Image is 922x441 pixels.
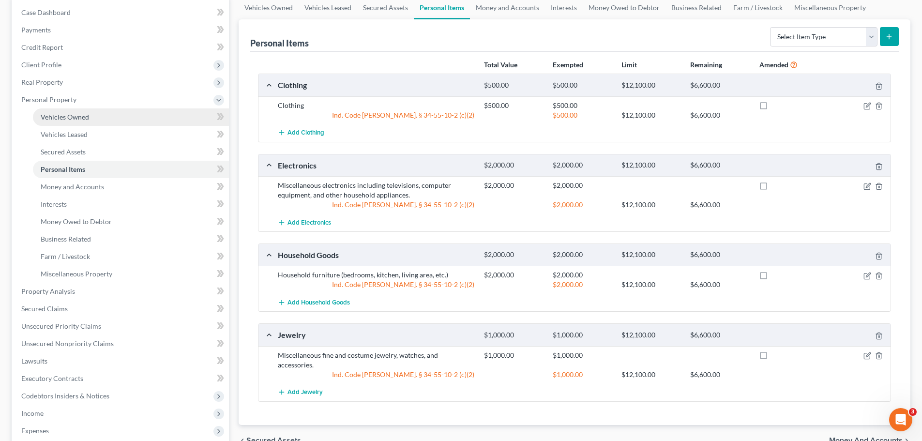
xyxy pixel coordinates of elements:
[479,81,548,90] div: $500.00
[33,161,229,178] a: Personal Items
[273,350,479,370] div: Miscellaneous fine and costume jewelry, watches, and accessories.
[484,61,517,69] strong: Total Value
[21,26,51,34] span: Payments
[548,81,617,90] div: $500.00
[33,143,229,161] a: Secured Assets
[479,181,548,190] div: $2,000.00
[273,110,479,120] div: Ind. Code [PERSON_NAME]. § 34-55-10-2 (c)(2)
[21,374,83,382] span: Executory Contracts
[14,4,229,21] a: Case Dashboard
[14,352,229,370] a: Lawsuits
[21,43,63,51] span: Credit Report
[41,113,89,121] span: Vehicles Owned
[273,250,479,260] div: Household Goods
[685,110,754,120] div: $6,600.00
[278,383,323,401] button: Add Jewelry
[14,39,229,56] a: Credit Report
[685,200,754,210] div: $6,600.00
[287,219,331,227] span: Add Electronics
[250,37,309,49] div: Personal Items
[14,335,229,352] a: Unsecured Nonpriority Claims
[33,178,229,196] a: Money and Accounts
[273,330,479,340] div: Jewelry
[479,101,548,110] div: $500.00
[41,217,112,226] span: Money Owed to Debtor
[287,389,323,396] span: Add Jewelry
[685,250,754,259] div: $6,600.00
[21,409,44,417] span: Income
[759,61,788,69] strong: Amended
[273,181,479,200] div: Miscellaneous electronics including televisions, computer equipment, and other household appliances.
[617,250,685,259] div: $12,100.00
[21,357,47,365] span: Lawsuits
[273,160,479,170] div: Electronics
[273,200,479,210] div: Ind. Code [PERSON_NAME]. § 34-55-10-2 (c)(2)
[479,270,548,280] div: $2,000.00
[617,200,685,210] div: $12,100.00
[21,95,76,104] span: Personal Property
[33,213,229,230] a: Money Owed to Debtor
[21,426,49,435] span: Expenses
[14,318,229,335] a: Unsecured Priority Claims
[889,408,912,431] iframe: Intercom live chat
[273,270,479,280] div: Household furniture (bedrooms, kitchen, living area, etc.)
[33,126,229,143] a: Vehicles Leased
[33,108,229,126] a: Vehicles Owned
[41,200,67,208] span: Interests
[685,161,754,170] div: $6,600.00
[41,235,91,243] span: Business Related
[14,300,229,318] a: Secured Claims
[617,280,685,289] div: $12,100.00
[21,78,63,86] span: Real Property
[41,252,90,260] span: Farm / Livestock
[273,280,479,289] div: Ind. Code [PERSON_NAME]. § 34-55-10-2 (c)(2)
[287,129,324,137] span: Add Clothing
[617,81,685,90] div: $12,100.00
[548,350,617,360] div: $1,000.00
[273,101,479,110] div: Clothing
[273,80,479,90] div: Clothing
[548,280,617,289] div: $2,000.00
[21,287,75,295] span: Property Analysis
[479,350,548,360] div: $1,000.00
[479,331,548,340] div: $1,000.00
[617,331,685,340] div: $12,100.00
[617,110,685,120] div: $12,100.00
[41,130,88,138] span: Vehicles Leased
[21,339,114,348] span: Unsecured Nonpriority Claims
[617,370,685,380] div: $12,100.00
[287,299,350,306] span: Add Household Goods
[278,124,324,142] button: Add Clothing
[548,181,617,190] div: $2,000.00
[21,322,101,330] span: Unsecured Priority Claims
[548,161,617,170] div: $2,000.00
[690,61,722,69] strong: Remaining
[685,280,754,289] div: $6,600.00
[548,370,617,380] div: $1,000.00
[33,230,229,248] a: Business Related
[33,248,229,265] a: Farm / Livestock
[548,101,617,110] div: $500.00
[41,270,112,278] span: Miscellaneous Property
[685,370,754,380] div: $6,600.00
[548,331,617,340] div: $1,000.00
[278,293,350,311] button: Add Household Goods
[21,392,109,400] span: Codebtors Insiders & Notices
[617,161,685,170] div: $12,100.00
[21,8,71,16] span: Case Dashboard
[685,81,754,90] div: $6,600.00
[33,265,229,283] a: Miscellaneous Property
[14,21,229,39] a: Payments
[41,182,104,191] span: Money and Accounts
[14,283,229,300] a: Property Analysis
[41,148,86,156] span: Secured Assets
[41,165,85,173] span: Personal Items
[548,270,617,280] div: $2,000.00
[21,61,61,69] span: Client Profile
[548,110,617,120] div: $500.00
[479,250,548,259] div: $2,000.00
[278,213,331,231] button: Add Electronics
[479,161,548,170] div: $2,000.00
[14,370,229,387] a: Executory Contracts
[621,61,637,69] strong: Limit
